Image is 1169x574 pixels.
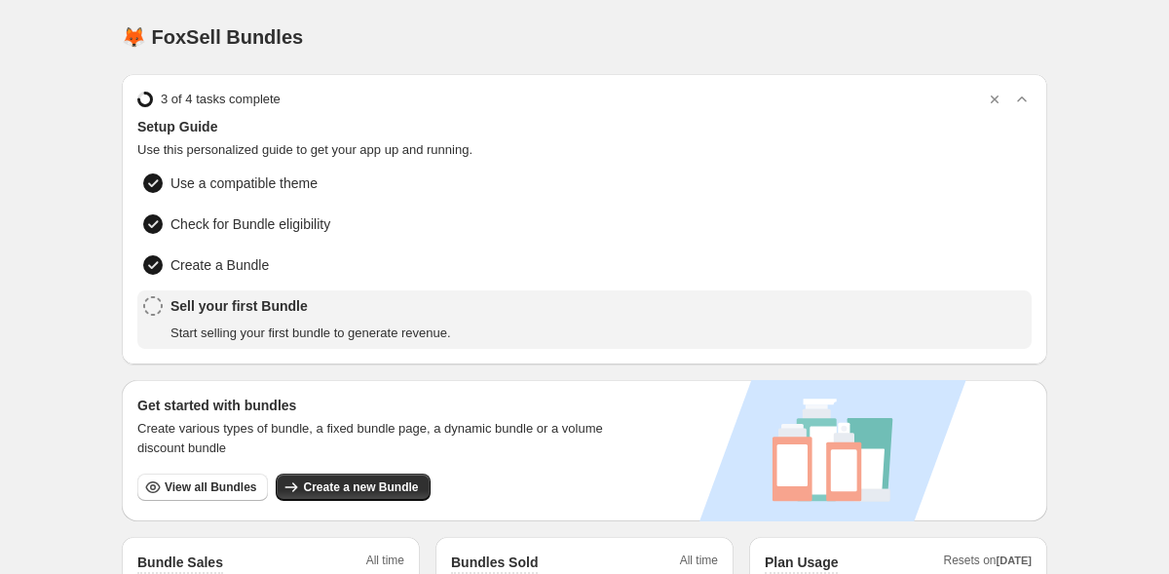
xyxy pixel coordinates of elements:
span: 3 of 4 tasks complete [161,90,281,109]
span: Create various types of bundle, a fixed bundle page, a dynamic bundle or a volume discount bundle [137,419,622,458]
span: Create a new Bundle [303,479,418,495]
button: Create a new Bundle [276,474,430,501]
span: Resets on [944,553,1033,574]
span: All time [680,553,718,574]
h2: Plan Usage [765,553,838,572]
span: Use a compatible theme [170,173,318,193]
span: Setup Guide [137,117,1032,136]
span: View all Bundles [165,479,256,495]
span: [DATE] [997,555,1032,566]
span: Create a Bundle [170,255,269,275]
h2: Bundle Sales [137,553,223,572]
span: Sell your first Bundle [170,296,451,316]
h2: Bundles Sold [451,553,538,572]
span: Start selling your first bundle to generate revenue. [170,324,451,343]
h1: 🦊 FoxSell Bundles [122,25,303,49]
span: Use this personalized guide to get your app up and running. [137,140,1032,160]
button: View all Bundles [137,474,268,501]
h3: Get started with bundles [137,396,622,415]
span: Check for Bundle eligibility [170,214,330,234]
span: All time [366,553,404,574]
